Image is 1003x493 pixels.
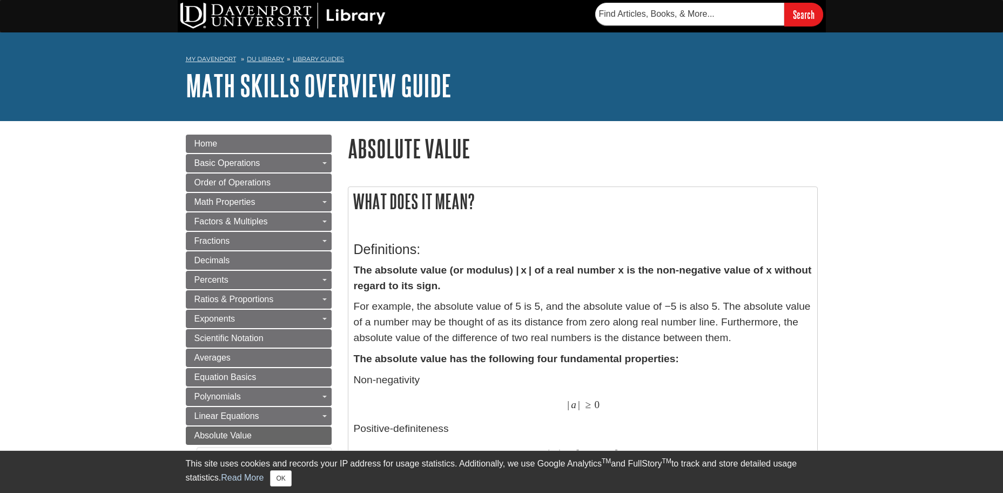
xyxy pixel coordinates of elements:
[194,431,252,440] span: Absolute Value
[348,135,818,162] h1: Absolute Value
[186,212,332,231] a: Factors & Multiples
[180,3,386,29] img: DU Library
[194,178,271,187] span: Order of Operations
[571,398,576,411] span: a
[221,473,264,482] a: Read More
[194,236,230,245] span: Fractions
[270,470,291,487] button: Close
[578,398,580,411] span: |
[186,271,332,289] a: Percents
[186,55,236,64] a: My Davenport
[604,447,610,459] span: =
[548,447,550,459] span: |
[594,398,600,411] span: 0
[186,52,818,69] nav: breadcrumb
[194,197,255,206] span: Math Properties
[194,275,228,284] span: Percents
[186,174,332,192] a: Order of Operations
[186,310,332,328] a: Exponents
[186,135,332,153] a: Home
[186,290,332,309] a: Ratios & Proportions
[194,372,257,382] span: Equation Basics
[186,329,332,348] a: Scientific Notation
[194,139,218,148] span: Home
[186,69,452,102] a: Math Skills Overview Guide
[558,447,561,459] span: |
[194,411,259,421] span: Linear Equations
[585,398,591,411] span: ≥
[194,353,231,362] span: Averages
[584,447,593,459] span: ⇔
[551,447,557,459] span: a
[293,55,344,63] a: Library Guides
[354,242,812,257] h3: Definitions:
[614,447,619,459] span: 0
[566,447,572,459] span: =
[186,427,332,445] a: Absolute Value
[186,457,818,487] div: This site uses cookies and records your IP address for usage statistics. Additionally, we use Goo...
[186,407,332,425] a: Linear Equations
[186,388,332,406] a: Polynomials
[354,353,679,364] strong: The absolute value has the following four fundamental properties:
[662,457,671,465] sup: TM
[595,3,784,25] input: Find Articles, Books, & More...
[575,447,581,459] span: 0
[186,193,332,211] a: Math Properties
[186,154,332,172] a: Basic Operations
[186,349,332,367] a: Averages
[194,256,230,265] span: Decimals
[784,3,823,26] input: Search
[194,392,241,401] span: Polynomials
[596,447,601,459] span: a
[194,158,260,168] span: Basic Operations
[194,217,268,226] span: Factors & Multiples
[567,398,569,411] span: |
[186,368,332,387] a: Equation Basics
[354,299,812,345] p: For example, the absolute value of 5 is 5, and the absolute value of −5 is also 5. The absolute v...
[602,457,611,465] sup: TM
[194,334,264,343] span: Scientific Notation
[354,264,812,291] strong: The absolute value (or modulus) | x | of a real number x is the non-negative value of x without r...
[194,314,235,323] span: Exponents
[247,55,284,63] a: DU Library
[348,187,817,216] h2: What does it mean?
[186,232,332,250] a: Fractions
[194,295,274,304] span: Ratios & Proportions
[595,3,823,26] form: Searches DU Library's articles, books, and more
[186,251,332,270] a: Decimals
